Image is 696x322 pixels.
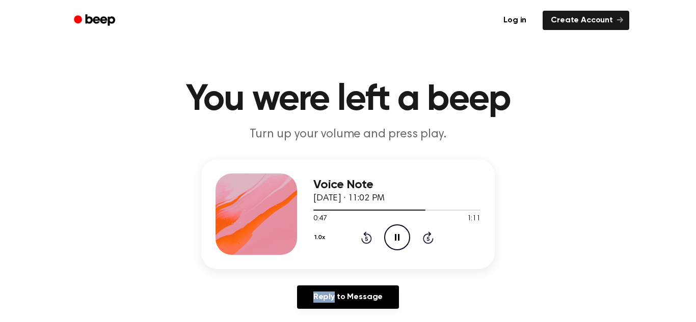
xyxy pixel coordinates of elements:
button: 1.0x [313,229,329,246]
h1: You were left a beep [87,81,609,118]
h3: Voice Note [313,178,480,192]
a: Reply to Message [297,285,399,309]
span: 0:47 [313,214,327,224]
a: Beep [67,11,124,31]
span: 1:11 [467,214,480,224]
span: [DATE] · 11:02 PM [313,194,385,203]
a: Create Account [543,11,629,30]
p: Turn up your volume and press play. [152,126,544,143]
a: Log in [493,9,537,32]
